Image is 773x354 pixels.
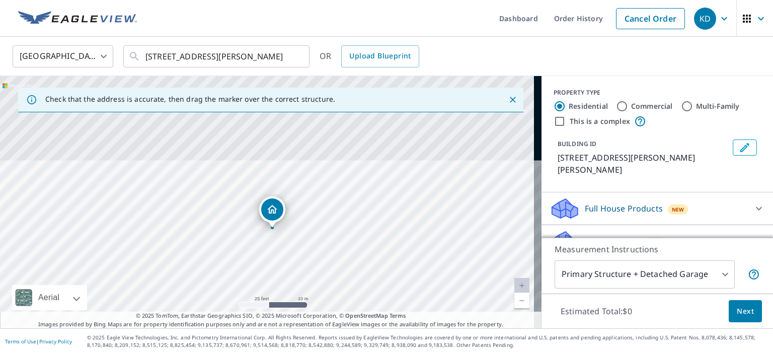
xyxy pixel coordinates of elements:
div: Aerial [12,285,87,310]
div: [GEOGRAPHIC_DATA] [13,42,113,70]
p: [STREET_ADDRESS][PERSON_NAME][PERSON_NAME] [558,152,729,176]
span: Upload Blueprint [349,50,411,62]
p: Full House Products [585,202,663,215]
p: Check that the address is accurate, then drag the marker over the correct structure. [45,95,335,104]
p: | [5,338,72,344]
div: OR [320,45,419,67]
a: Cancel Order [616,8,685,29]
label: Residential [569,101,608,111]
span: Next [737,305,754,318]
a: Terms of Use [5,338,36,345]
div: Full House ProductsNew [550,196,765,221]
a: Upload Blueprint [341,45,419,67]
div: KD [694,8,716,30]
button: Edit building 1 [733,139,757,156]
a: Privacy Policy [39,338,72,345]
div: Dropped pin, building 1, Residential property, 70 Buschman Dr Ponce Inlet, FL 32127 [259,196,285,228]
p: BUILDING ID [558,139,596,148]
label: Commercial [631,101,673,111]
p: Measurement Instructions [555,243,760,255]
a: OpenStreetMap [345,312,388,319]
div: Primary Structure + Detached Garage [555,260,735,289]
button: Close [506,93,519,106]
label: This is a complex [570,116,630,126]
p: Roof Products [585,235,641,247]
div: PROPERTY TYPE [554,88,761,97]
img: EV Logo [18,11,137,26]
a: Current Level 20, Zoom In Disabled [514,278,529,293]
p: Estimated Total: $0 [553,300,640,322]
div: Roof ProductsNew [550,229,765,253]
button: Next [729,300,762,323]
label: Multi-Family [696,101,740,111]
div: Aerial [35,285,62,310]
span: New [672,205,684,214]
a: Terms [390,312,406,319]
input: Search by address or latitude-longitude [145,42,289,70]
span: Your report will include the primary structure and a detached garage if one exists. [748,268,760,280]
span: © 2025 TomTom, Earthstar Geographics SIO, © 2025 Microsoft Corporation, © [136,312,406,320]
p: © 2025 Eagle View Technologies, Inc. and Pictometry International Corp. All Rights Reserved. Repo... [87,334,768,349]
a: Current Level 20, Zoom Out [514,293,529,308]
